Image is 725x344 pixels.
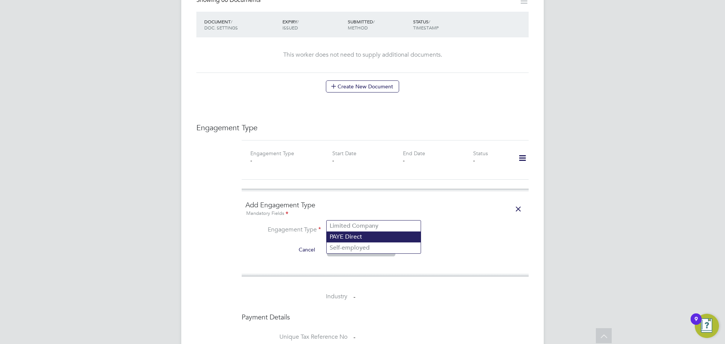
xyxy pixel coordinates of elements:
[297,19,299,25] span: /
[250,157,321,164] div: -
[282,25,298,31] span: ISSUED
[245,226,321,234] label: Engagement Type
[473,157,508,164] div: -
[373,19,375,25] span: /
[346,15,411,34] div: SUBMITTED
[353,293,355,301] span: -
[332,150,356,157] label: Start Date
[245,201,525,218] h4: Add Engagement Type
[327,231,421,242] li: PAYE Direct
[242,333,347,341] label: Unique Tax Reference No
[332,157,403,164] div: -
[242,313,529,321] h4: Payment Details
[202,15,281,34] div: DOCUMENT
[245,210,525,218] div: Mandatory Fields
[204,51,521,59] div: This worker does not need to supply additional documents.
[293,244,321,256] button: Cancel
[403,150,425,157] label: End Date
[348,25,368,31] span: METHOD
[353,333,355,341] span: -
[196,123,529,133] h3: Engagement Type
[403,157,473,164] div: -
[473,150,488,157] label: Status
[694,319,698,329] div: 9
[204,25,238,31] span: DOC. SETTINGS
[327,221,421,231] li: Limited Company
[242,293,347,301] label: Industry
[413,25,439,31] span: TIMESTAMP
[326,80,399,93] button: Create New Document
[250,150,294,157] label: Engagement Type
[281,15,346,34] div: EXPIRY
[411,15,477,34] div: STATUS
[429,19,430,25] span: /
[695,314,719,338] button: Open Resource Center, 9 new notifications
[231,19,232,25] span: /
[327,242,421,253] li: Self-employed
